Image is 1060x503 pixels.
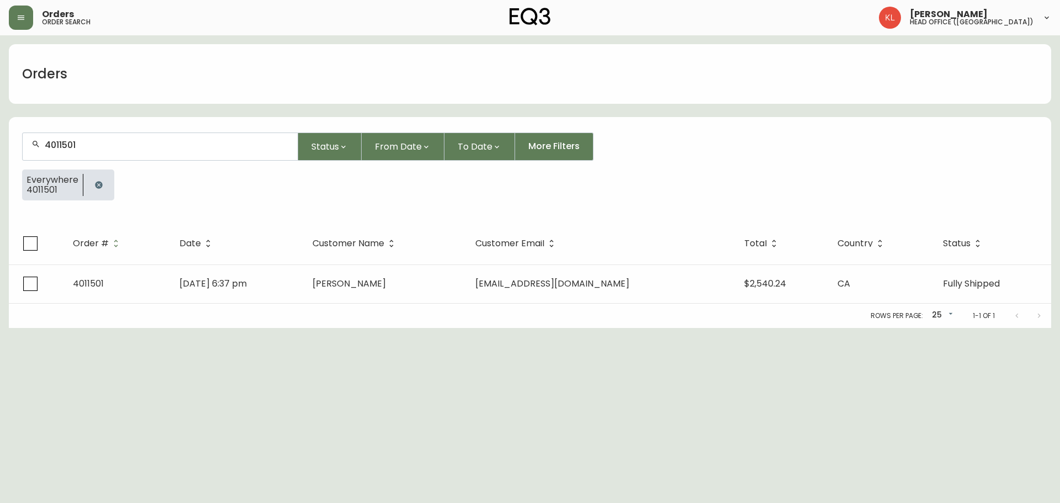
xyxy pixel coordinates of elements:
[311,140,339,153] span: Status
[42,10,74,19] span: Orders
[744,240,767,247] span: Total
[510,8,550,25] img: logo
[744,239,781,248] span: Total
[475,277,629,290] span: [EMAIL_ADDRESS][DOMAIN_NAME]
[73,239,123,248] span: Order #
[838,239,887,248] span: Country
[943,240,971,247] span: Status
[871,311,923,321] p: Rows per page:
[312,277,386,290] span: [PERSON_NAME]
[312,239,399,248] span: Customer Name
[943,277,1000,290] span: Fully Shipped
[45,140,289,150] input: Search
[26,185,78,195] span: 4011501
[375,140,422,153] span: From Date
[444,133,515,161] button: To Date
[179,240,201,247] span: Date
[838,240,873,247] span: Country
[528,140,580,152] span: More Filters
[73,240,109,247] span: Order #
[928,306,955,325] div: 25
[943,239,985,248] span: Status
[910,10,988,19] span: [PERSON_NAME]
[362,133,444,161] button: From Date
[458,140,492,153] span: To Date
[879,7,901,29] img: 2c0c8aa7421344cf0398c7f872b772b5
[73,277,104,290] span: 4011501
[179,277,247,290] span: [DATE] 6:37 pm
[298,133,362,161] button: Status
[475,239,559,248] span: Customer Email
[910,19,1033,25] h5: head office ([GEOGRAPHIC_DATA])
[179,239,215,248] span: Date
[973,311,995,321] p: 1-1 of 1
[312,240,384,247] span: Customer Name
[22,65,67,83] h1: Orders
[515,133,593,161] button: More Filters
[744,277,786,290] span: $2,540.24
[475,240,544,247] span: Customer Email
[838,277,850,290] span: CA
[26,175,78,185] span: Everywhere
[42,19,91,25] h5: order search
